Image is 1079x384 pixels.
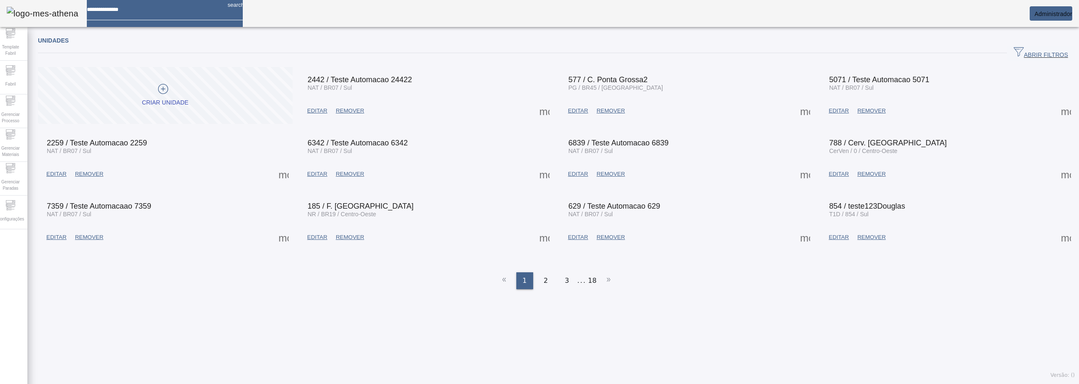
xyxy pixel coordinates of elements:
span: CerVen / 0 / Centro-Oeste [829,148,897,154]
button: REMOVER [592,103,629,118]
button: Mais [797,166,813,182]
span: EDITAR [829,233,849,242]
button: REMOVER [332,103,368,118]
button: Mais [1058,166,1074,182]
button: Mais [276,230,291,245]
button: REMOVER [71,230,107,245]
span: Fabril [3,78,18,90]
button: ABRIR FILTROS [1007,46,1075,61]
span: EDITAR [568,107,588,115]
span: 577 / C. Ponta Grossa2 [569,75,648,84]
span: REMOVER [857,233,886,242]
span: NR / BR19 / Centro-Oeste [308,211,376,218]
button: Mais [537,103,552,118]
button: Mais [537,166,552,182]
span: EDITAR [829,170,849,178]
span: ABRIR FILTROS [1014,47,1068,59]
span: Versão: () [1050,372,1075,378]
span: NAT / BR07 / Sul [569,211,613,218]
button: REMOVER [71,166,107,182]
span: 788 / Cerv. [GEOGRAPHIC_DATA] [829,139,947,147]
button: Criar unidade [38,67,293,124]
button: EDITAR [824,230,853,245]
li: ... [577,272,586,289]
button: REMOVER [853,230,890,245]
li: 18 [588,272,596,289]
span: EDITAR [307,233,327,242]
button: EDITAR [42,230,71,245]
span: NAT / BR07 / Sul [308,84,352,91]
span: EDITAR [568,233,588,242]
span: REMOVER [336,170,364,178]
span: T1D / 854 / Sul [829,211,868,218]
span: REMOVER [857,107,886,115]
button: EDITAR [564,103,593,118]
span: EDITAR [307,107,327,115]
span: 2259 / Teste Automacao 2259 [47,139,147,147]
span: Unidades [38,37,69,44]
button: EDITAR [824,103,853,118]
button: REMOVER [592,230,629,245]
span: 7359 / Teste Automacaao 7359 [47,202,151,210]
span: EDITAR [307,170,327,178]
button: Mais [276,166,291,182]
span: NAT / BR07 / Sul [308,148,352,154]
span: 5071 / Teste Automacao 5071 [829,75,929,84]
span: REMOVER [75,233,103,242]
button: Mais [797,103,813,118]
span: 6342 / Teste Automacao 6342 [308,139,408,147]
span: EDITAR [829,107,849,115]
button: EDITAR [303,166,332,182]
span: PG / BR45 / [GEOGRAPHIC_DATA] [569,84,663,91]
span: REMOVER [857,170,886,178]
button: Mais [1058,230,1074,245]
button: EDITAR [564,230,593,245]
span: EDITAR [46,233,67,242]
button: EDITAR [303,230,332,245]
span: REMOVER [75,170,103,178]
span: EDITAR [568,170,588,178]
span: 3 [565,276,569,286]
span: REMOVER [336,233,364,242]
span: 2 [544,276,548,286]
button: Mais [1058,103,1074,118]
button: EDITAR [824,166,853,182]
button: Mais [537,230,552,245]
span: 854 / teste123Douglas [829,202,905,210]
span: NAT / BR07 / Sul [829,84,873,91]
span: 6839 / Teste Automacao 6839 [569,139,669,147]
span: 629 / Teste Automacao 629 [569,202,660,210]
span: NAT / BR07 / Sul [569,148,613,154]
button: EDITAR [564,166,593,182]
span: NAT / BR07 / Sul [47,211,91,218]
span: NAT / BR07 / Sul [47,148,91,154]
button: EDITAR [303,103,332,118]
img: logo-mes-athena [7,7,78,20]
span: REMOVER [596,107,625,115]
button: REMOVER [332,230,368,245]
span: Administrador [1034,11,1072,17]
button: REMOVER [853,166,890,182]
button: REMOVER [853,103,890,118]
button: EDITAR [42,166,71,182]
button: REMOVER [592,166,629,182]
span: REMOVER [596,233,625,242]
span: 185 / F. [GEOGRAPHIC_DATA] [308,202,413,210]
button: REMOVER [332,166,368,182]
span: EDITAR [46,170,67,178]
div: Criar unidade [142,99,188,107]
span: REMOVER [336,107,364,115]
button: Mais [797,230,813,245]
span: REMOVER [596,170,625,178]
span: 2442 / Teste Automacao 24422 [308,75,412,84]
